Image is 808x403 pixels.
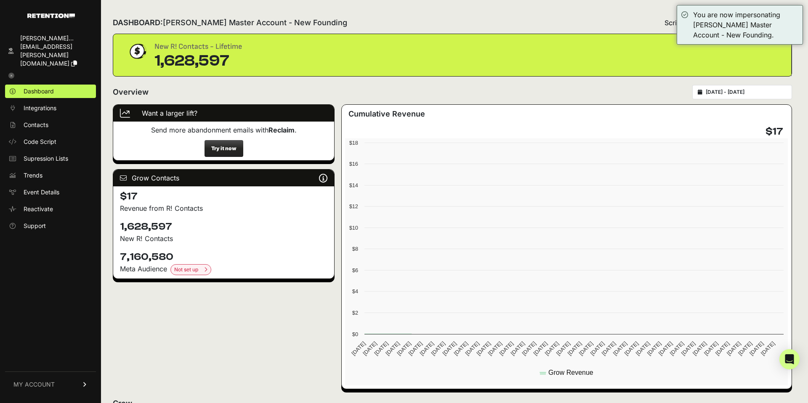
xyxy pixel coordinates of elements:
span: Contacts [24,121,48,129]
text: $18 [349,140,358,146]
text: $12 [349,203,358,209]
text: $0 [352,331,358,337]
p: Revenue from R! Contacts [120,203,327,213]
div: You are now impersonating [PERSON_NAME] Master Account - New Founding. [693,10,798,40]
text: [DATE] [521,340,537,357]
text: [DATE] [669,340,685,357]
h4: $17 [765,125,783,138]
text: [DATE] [566,340,583,357]
text: [DATE] [407,340,424,357]
a: Integrations [5,101,96,115]
text: [DATE] [646,340,662,357]
text: $6 [352,267,358,273]
text: [DATE] [498,340,515,357]
text: [DATE] [373,340,390,357]
a: [PERSON_NAME]... [EMAIL_ADDRESS][PERSON_NAME][DOMAIN_NAME] [5,32,96,70]
span: Integrations [24,104,56,112]
text: $2 [352,310,358,316]
text: [DATE] [691,340,708,357]
div: Open Intercom Messenger [779,349,800,369]
div: [PERSON_NAME]... [20,34,93,42]
span: MY ACCOUNT [13,380,55,389]
p: New R! Contacts [120,233,327,244]
span: [PERSON_NAME] Master Account - New Founding [163,18,347,27]
text: [DATE] [532,340,549,357]
text: [DATE] [578,340,594,357]
div: Meta Audience [120,264,327,275]
p: Send more abandonment emails with . [120,125,327,135]
text: [DATE] [623,340,640,357]
text: [DATE] [419,340,435,357]
text: [DATE] [510,340,526,357]
h3: Cumulative Revenue [348,108,425,120]
text: Grow Revenue [548,369,593,376]
a: Support [5,219,96,233]
text: [DATE] [589,340,606,357]
span: Support [24,222,46,230]
div: Grow Contacts [113,170,334,186]
text: [DATE] [680,340,696,357]
h2: DASHBOARD: [113,17,347,29]
img: dollar-coin-05c43ed7efb7bc0c12610022525b4bbbb207c7efeef5aecc26f025e68dcafac9.png [127,41,148,62]
div: New R! Contacts - Lifetime [154,41,242,53]
text: [DATE] [351,340,367,357]
strong: Reclaim [268,126,295,134]
span: Supression Lists [24,154,68,163]
text: [DATE] [657,340,674,357]
text: [DATE] [635,340,651,357]
text: [DATE] [703,340,719,357]
a: Contacts [5,118,96,132]
a: Supression Lists [5,152,96,165]
div: Want a larger lift? [113,105,334,122]
span: Code Script [24,138,56,146]
text: [DATE] [453,340,469,357]
text: [DATE] [714,340,731,357]
text: [DATE] [385,340,401,357]
text: [DATE] [362,340,378,357]
text: $4 [352,288,358,294]
span: Script status [664,18,704,28]
div: 1,628,597 [154,53,242,69]
img: Retention.com [27,13,75,18]
text: [DATE] [555,340,571,357]
a: MY ACCOUNT [5,371,96,397]
a: Reactivate [5,202,96,216]
text: [DATE] [396,340,412,357]
a: Dashboard [5,85,96,98]
text: [DATE] [441,340,458,357]
h2: Overview [113,86,149,98]
text: [DATE] [430,340,447,357]
text: [DATE] [476,340,492,357]
text: $14 [349,182,358,188]
span: [EMAIL_ADDRESS][PERSON_NAME][DOMAIN_NAME] [20,43,72,67]
span: Reactivate [24,205,53,213]
text: [DATE] [487,340,503,357]
span: Trends [24,171,43,180]
strong: Try it now [211,145,237,151]
text: [DATE] [612,340,628,357]
span: Event Details [24,188,59,196]
text: $10 [349,225,358,231]
text: [DATE] [601,340,617,357]
text: [DATE] [737,340,753,357]
a: Trends [5,169,96,182]
text: [DATE] [464,340,481,357]
text: [DATE] [748,340,765,357]
a: Event Details [5,186,96,199]
text: [DATE] [760,340,776,357]
text: $16 [349,161,358,167]
a: Code Script [5,135,96,148]
text: $8 [352,246,358,252]
h4: 7,160,580 [120,250,327,264]
text: [DATE] [726,340,742,357]
span: Dashboard [24,87,54,95]
h4: 1,628,597 [120,220,327,233]
text: [DATE] [544,340,560,357]
h4: $17 [120,190,327,203]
